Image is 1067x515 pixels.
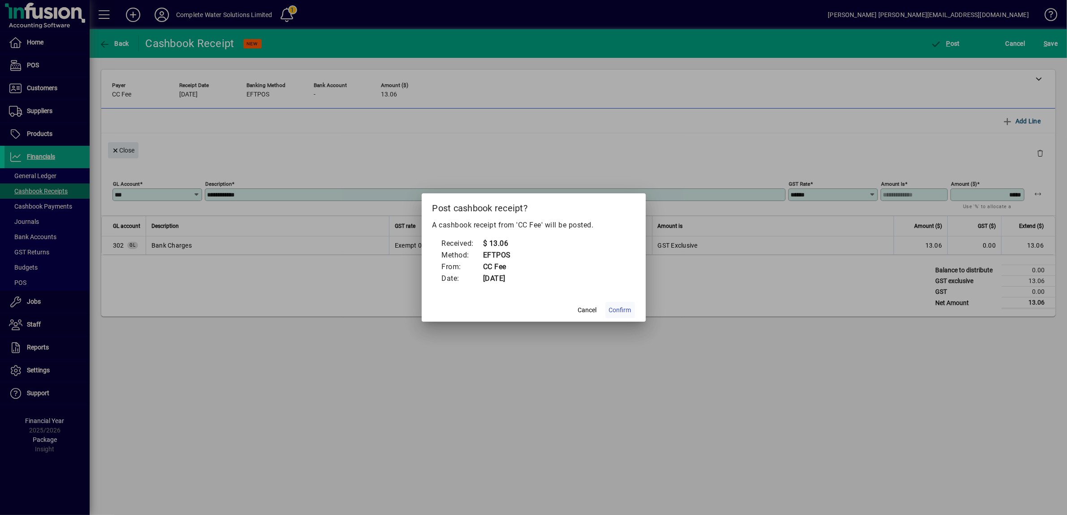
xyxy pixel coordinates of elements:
[483,261,518,273] td: CC Fee
[441,238,483,249] td: Received:
[432,220,635,231] p: A cashbook receipt from 'CC Fee' will be posted.
[441,273,483,284] td: Date:
[605,302,635,318] button: Confirm
[483,249,518,261] td: EFTPOS
[441,261,483,273] td: From:
[609,306,631,315] span: Confirm
[483,273,518,284] td: [DATE]
[578,306,597,315] span: Cancel
[422,193,646,219] h2: Post cashbook receipt?
[441,249,483,261] td: Method:
[483,238,518,249] td: $ 13.06
[573,302,602,318] button: Cancel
